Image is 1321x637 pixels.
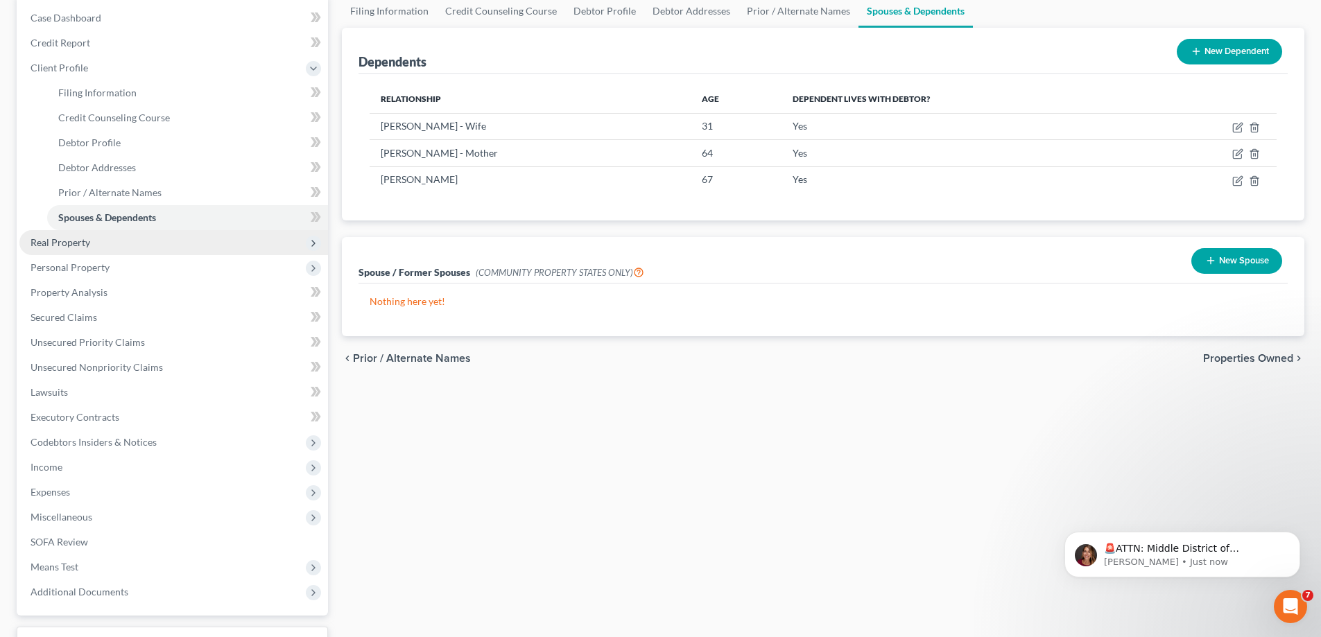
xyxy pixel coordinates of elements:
[47,130,328,155] a: Debtor Profile
[1191,248,1282,274] button: New Spouse
[342,353,353,364] i: chevron_left
[353,353,471,364] span: Prior / Alternate Names
[782,85,1149,113] th: Dependent lives with debtor?
[47,105,328,130] a: Credit Counseling Course
[1293,353,1304,364] i: chevron_right
[31,436,157,448] span: Codebtors Insiders & Notices
[31,37,90,49] span: Credit Report
[1203,353,1293,364] span: Properties Owned
[31,361,163,373] span: Unsecured Nonpriority Claims
[19,30,328,55] a: Credit Report
[370,113,691,139] td: [PERSON_NAME] - Wife
[370,166,691,193] td: [PERSON_NAME]
[31,486,70,498] span: Expenses
[691,140,782,166] td: 64
[31,261,110,273] span: Personal Property
[47,180,328,205] a: Prior / Alternate Names
[1274,590,1307,623] iframe: Intercom live chat
[58,137,121,148] span: Debtor Profile
[31,336,145,348] span: Unsecured Priority Claims
[31,411,119,423] span: Executory Contracts
[31,561,78,573] span: Means Test
[31,286,107,298] span: Property Analysis
[58,87,137,98] span: Filing Information
[31,311,97,323] span: Secured Claims
[31,12,101,24] span: Case Dashboard
[1203,353,1304,364] button: Properties Owned chevron_right
[19,280,328,305] a: Property Analysis
[782,113,1149,139] td: Yes
[370,295,1277,308] p: Nothing here yet!
[342,353,471,364] button: chevron_left Prior / Alternate Names
[19,405,328,430] a: Executory Contracts
[19,330,328,355] a: Unsecured Priority Claims
[359,53,426,70] div: Dependents
[47,205,328,230] a: Spouses & Dependents
[31,461,62,473] span: Income
[47,155,328,180] a: Debtor Addresses
[31,236,90,248] span: Real Property
[691,166,782,193] td: 67
[19,355,328,380] a: Unsecured Nonpriority Claims
[31,62,88,73] span: Client Profile
[359,266,470,278] span: Spouse / Former Spouses
[476,267,644,278] span: (COMMUNITY PROPERTY STATES ONLY)
[1177,39,1282,64] button: New Dependent
[19,305,328,330] a: Secured Claims
[58,186,162,198] span: Prior / Alternate Names
[31,536,88,548] span: SOFA Review
[31,511,92,523] span: Miscellaneous
[782,140,1149,166] td: Yes
[58,211,156,223] span: Spouses & Dependents
[58,112,170,123] span: Credit Counseling Course
[31,586,128,597] span: Additional Documents
[691,85,782,113] th: Age
[1044,503,1321,600] iframe: Intercom notifications message
[19,6,328,30] a: Case Dashboard
[19,380,328,405] a: Lawsuits
[1302,590,1313,601] span: 7
[370,140,691,166] td: [PERSON_NAME] - Mother
[19,530,328,555] a: SOFA Review
[58,162,136,173] span: Debtor Addresses
[31,386,68,398] span: Lawsuits
[782,166,1149,193] td: Yes
[47,80,328,105] a: Filing Information
[370,85,691,113] th: Relationship
[691,113,782,139] td: 31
